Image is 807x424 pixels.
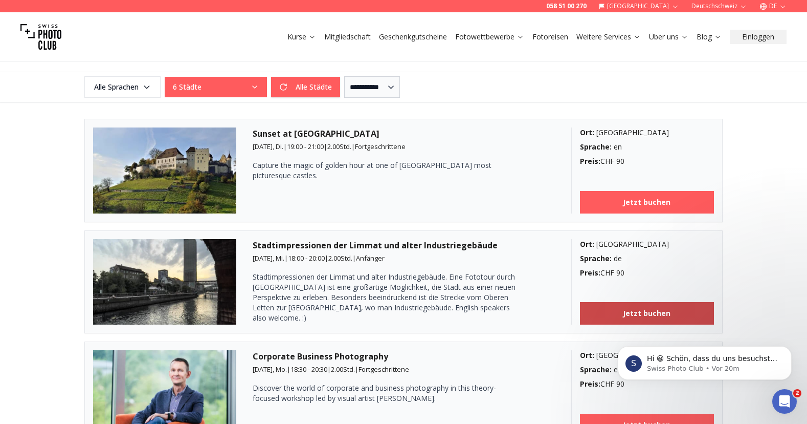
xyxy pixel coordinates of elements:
button: Blog [692,30,726,44]
button: Alle Städte [271,77,340,97]
b: Sprache : [580,142,612,152]
div: CHF [580,268,714,278]
a: Blog [697,32,722,42]
span: 90 [616,156,624,166]
p: Capture the magic of golden hour at one of [GEOGRAPHIC_DATA] most picturesque castles. [253,160,519,181]
a: Jetzt buchen [580,191,714,214]
span: 2.00 Std. [331,365,355,374]
b: Ort : [580,128,594,137]
span: 2.00 Std. [327,142,351,151]
img: Stadtimpressionen der Limmat und alter Industriegebäude [93,239,236,325]
b: Ort : [580,239,594,249]
button: 6 Städte [165,77,267,97]
button: Fotoreisen [528,30,572,44]
iframe: Intercom live chat [772,389,797,414]
span: 90 [616,268,624,278]
button: Alle Sprachen [84,76,161,98]
div: en [580,365,714,375]
span: [DATE], Mo. [253,365,287,374]
b: Preis : [580,156,600,166]
button: Einloggen [730,30,787,44]
div: [GEOGRAPHIC_DATA] [580,239,714,249]
div: de [580,253,714,264]
span: Alle Sprachen [86,78,159,96]
span: Anfänger [356,253,385,263]
iframe: Intercom notifications Nachricht [602,325,807,396]
b: Jetzt buchen [623,197,670,207]
h3: Corporate Business Photography [253,350,555,363]
a: Weitere Services [576,32,641,42]
a: Geschenkgutscheine [379,32,447,42]
b: Ort : [580,350,594,360]
p: Discover the world of corporate and business photography in this theory-focused workshop led by v... [253,383,519,404]
small: | | | [253,253,385,263]
span: Fortgeschrittene [358,365,409,374]
button: Mitgliedschaft [320,30,375,44]
b: Sprache : [580,365,612,374]
span: 2.00 Std. [328,253,352,263]
a: Jetzt buchen [580,302,714,325]
span: [DATE], Di. [253,142,283,151]
div: CHF [580,379,714,389]
button: Über uns [645,30,692,44]
button: Fotowettbewerbe [451,30,528,44]
p: Stadtimpressionen der Limmat und alter Industriegebäude. Eine Fototour durch [GEOGRAPHIC_DATA] is... [253,272,519,323]
img: Swiss photo club [20,16,61,57]
b: Jetzt buchen [623,308,670,319]
span: [DATE], Mi. [253,253,284,263]
a: Mitgliedschaft [324,32,371,42]
a: Fotoreisen [532,32,568,42]
b: Sprache : [580,253,612,263]
button: Weitere Services [572,30,645,44]
a: Fotowettbewerbe [455,32,524,42]
b: Preis : [580,379,600,389]
b: Preis : [580,268,600,278]
div: en [580,142,714,152]
span: 18:00 - 20:00 [288,253,325,263]
h3: Sunset at [GEOGRAPHIC_DATA] [253,128,555,140]
a: 058 51 00 270 [546,2,587,10]
small: | | | [253,142,406,151]
div: CHF [580,156,714,166]
h3: Stadtimpressionen der Limmat und alter Industriegebäude [253,239,555,251]
button: Kurse [283,30,320,44]
span: 18:30 - 20:30 [290,365,327,374]
span: 19:00 - 21:00 [287,142,324,151]
span: Fortgeschrittene [355,142,406,151]
a: Über uns [649,32,688,42]
div: [GEOGRAPHIC_DATA] [580,128,714,138]
small: | | | [253,365,409,374]
a: Kurse [287,32,316,42]
span: 2 [793,389,801,397]
button: Geschenkgutscheine [375,30,451,44]
img: Sunset at Lenzburg Castle [93,128,236,214]
div: [GEOGRAPHIC_DATA] [580,350,714,361]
